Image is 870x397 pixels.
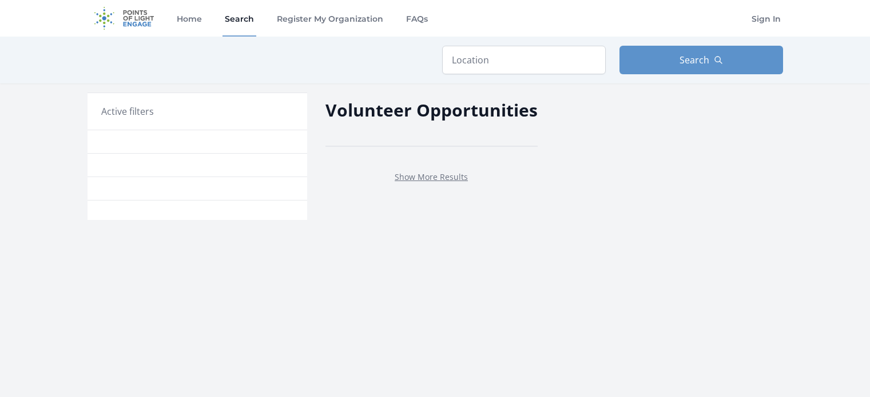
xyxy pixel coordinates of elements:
[101,105,154,118] h3: Active filters
[325,97,538,123] h2: Volunteer Opportunities
[442,46,606,74] input: Location
[619,46,783,74] button: Search
[680,53,709,67] span: Search
[395,171,468,182] a: Show More Results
